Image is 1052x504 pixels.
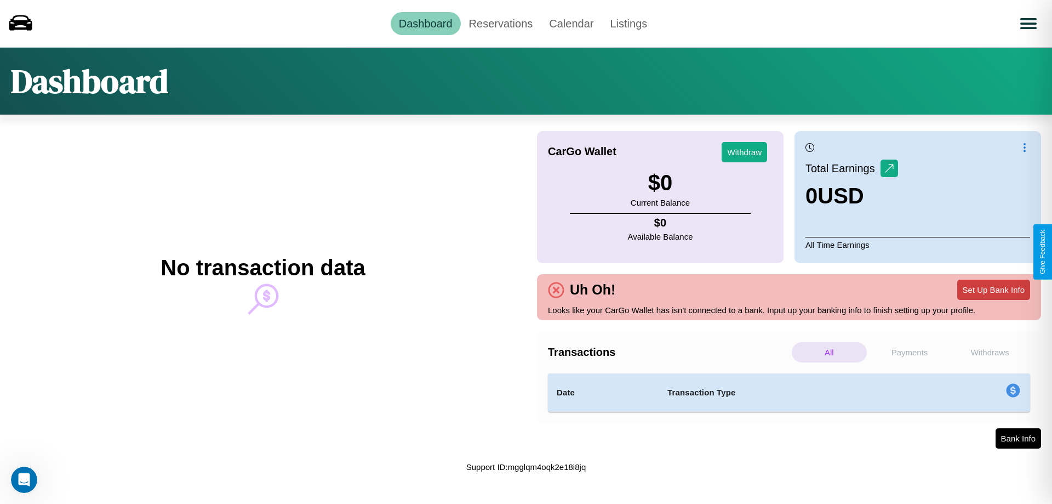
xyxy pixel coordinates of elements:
[391,12,461,35] a: Dashboard
[541,12,602,35] a: Calendar
[548,303,1030,318] p: Looks like your CarGo Wallet has isn't connected to a bank. Input up your banking info to finish ...
[722,142,767,162] button: Withdraw
[548,373,1030,412] table: simple table
[628,229,693,244] p: Available Balance
[631,171,690,195] h3: $ 0
[628,217,693,229] h4: $ 0
[996,428,1041,449] button: Bank Info
[548,145,616,158] h4: CarGo Wallet
[602,12,655,35] a: Listings
[805,237,1030,252] p: All Time Earnings
[952,342,1027,363] p: Withdraws
[557,386,650,399] h4: Date
[957,280,1030,300] button: Set Up Bank Info
[11,59,168,104] h1: Dashboard
[461,12,541,35] a: Reservations
[805,158,881,178] p: Total Earnings
[161,256,365,280] h2: No transaction data
[805,184,898,208] h3: 0 USD
[11,467,37,493] iframe: Intercom live chat
[564,282,621,298] h4: Uh Oh!
[1013,8,1044,39] button: Open menu
[1039,230,1047,274] div: Give Feedback
[466,460,586,474] p: Support ID: mgglqm4oqk2e18i8jq
[792,342,867,363] p: All
[631,195,690,210] p: Current Balance
[548,346,789,359] h4: Transactions
[667,386,916,399] h4: Transaction Type
[872,342,947,363] p: Payments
